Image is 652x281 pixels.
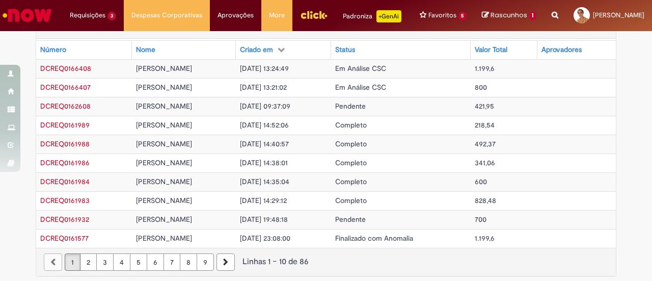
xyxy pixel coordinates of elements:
[475,234,495,243] span: 1.199,6
[40,215,89,224] span: DCREQ0161932
[475,120,495,130] span: 218,54
[475,64,495,73] span: 1.199,6
[136,45,155,55] div: Nome
[136,101,192,111] span: [PERSON_NAME]
[240,177,289,186] span: [DATE] 14:35:04
[40,234,89,243] a: Abrir Registro: DCREQ0161577
[541,45,582,55] div: Aprovadores
[40,64,91,73] a: Abrir Registro: DCREQ0166408
[40,177,90,186] a: Abrir Registro: DCREQ0161984
[136,177,192,186] span: [PERSON_NAME]
[216,253,235,271] a: Próxima página
[40,120,90,130] a: Abrir Registro: DCREQ0161989
[40,120,90,130] span: DCREQ0161989
[130,253,147,271] a: Página 5
[136,196,192,205] span: [PERSON_NAME]
[40,158,90,167] a: Abrir Registro: DCREQ0161986
[240,158,288,167] span: [DATE] 14:38:01
[218,10,254,20] span: Aprovações
[240,120,289,130] span: [DATE] 14:52:06
[1,5,53,25] img: ServiceNow
[335,64,386,73] span: Em Análise CSC
[136,83,192,92] span: [PERSON_NAME]
[240,234,290,243] span: [DATE] 23:08:00
[335,101,366,111] span: Pendente
[40,215,89,224] a: Abrir Registro: DCREQ0161932
[343,10,401,22] div: Padroniza
[180,253,197,271] a: Página 8
[491,10,527,20] span: Rascunhos
[40,101,91,111] a: Abrir Registro: DCREQ0162608
[529,11,536,20] span: 1
[40,83,91,92] a: Abrir Registro: DCREQ0166407
[113,253,130,271] a: Página 4
[335,158,367,167] span: Completo
[136,64,192,73] span: [PERSON_NAME]
[136,215,192,224] span: [PERSON_NAME]
[428,10,456,20] span: Favoritos
[335,45,355,55] div: Status
[40,158,90,167] span: DCREQ0161986
[80,253,97,271] a: Página 2
[458,12,467,20] span: 5
[40,101,91,111] span: DCREQ0162608
[475,83,487,92] span: 800
[40,139,90,148] a: Abrir Registro: DCREQ0161988
[240,139,289,148] span: [DATE] 14:40:57
[335,215,366,224] span: Pendente
[53,21,110,31] h2: General Refund
[240,64,289,73] span: [DATE] 13:24:49
[475,45,507,55] div: Valor Total
[107,12,116,20] span: 3
[300,7,328,22] img: click_logo_yellow_360x200.png
[40,177,90,186] span: DCREQ0161984
[40,64,91,73] span: DCREQ0166408
[482,11,536,20] a: Rascunhos
[376,10,401,22] p: +GenAi
[197,253,214,271] a: Página 9
[40,234,89,243] span: DCREQ0161577
[269,10,285,20] span: More
[475,177,487,186] span: 600
[36,248,616,276] nav: paginação
[136,139,192,148] span: [PERSON_NAME]
[136,158,192,167] span: [PERSON_NAME]
[44,256,608,268] div: Linhas 1 − 10 de 86
[335,234,413,243] span: Finalizado com Anomalia
[40,196,90,205] span: DCREQ0161983
[240,45,273,55] div: Criado em
[96,253,114,271] a: Página 3
[164,253,180,271] a: Página 7
[147,253,164,271] a: Página 6
[240,83,287,92] span: [DATE] 13:21:02
[335,177,367,186] span: Completo
[475,139,496,148] span: 492,37
[40,196,90,205] a: Abrir Registro: DCREQ0161983
[40,83,91,92] span: DCREQ0166407
[65,253,80,271] a: Página 1
[475,215,486,224] span: 700
[335,120,367,130] span: Completo
[136,120,192,130] span: [PERSON_NAME]
[475,101,494,111] span: 421,95
[240,101,290,111] span: [DATE] 09:37:09
[136,234,192,243] span: [PERSON_NAME]
[40,139,90,148] span: DCREQ0161988
[240,215,288,224] span: [DATE] 19:48:18
[131,10,202,20] span: Despesas Corporativas
[593,11,644,19] span: [PERSON_NAME]
[475,158,495,167] span: 341,06
[475,196,496,205] span: 828,48
[335,83,386,92] span: Em Análise CSC
[335,196,367,205] span: Completo
[40,45,66,55] div: Número
[70,10,105,20] span: Requisições
[335,139,367,148] span: Completo
[240,196,287,205] span: [DATE] 14:29:12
